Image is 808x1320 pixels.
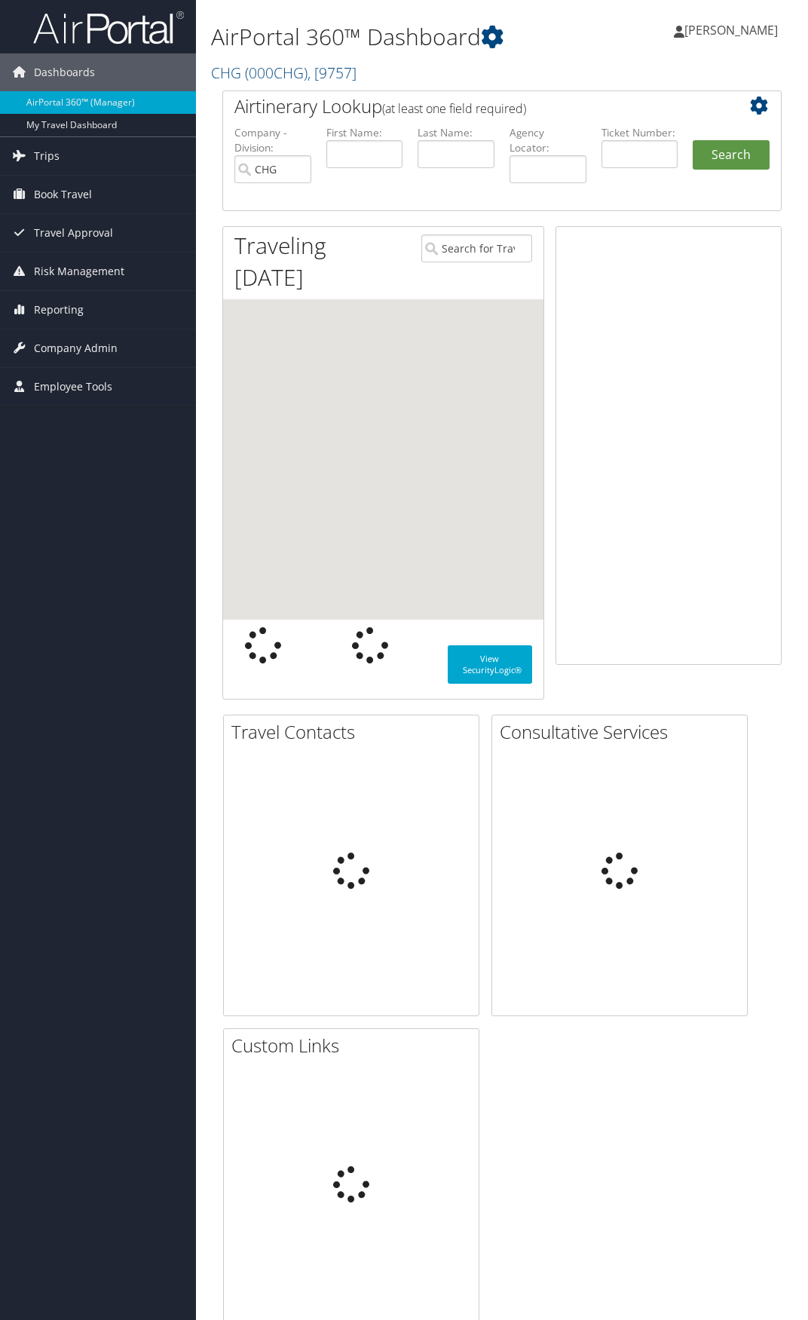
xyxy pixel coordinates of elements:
[674,8,793,53] a: [PERSON_NAME]
[510,125,586,156] label: Agency Locator:
[231,719,479,745] h2: Travel Contacts
[34,176,92,213] span: Book Travel
[234,93,723,119] h2: Airtinerary Lookup
[684,22,778,38] span: [PERSON_NAME]
[693,140,770,170] button: Search
[245,63,308,83] span: ( 000CHG )
[234,230,399,293] h1: Traveling [DATE]
[34,368,112,406] span: Employee Tools
[448,645,532,684] a: View SecurityLogic®
[33,10,184,45] img: airportal-logo.png
[500,719,747,745] h2: Consultative Services
[421,234,532,262] input: Search for Traveler
[34,137,60,175] span: Trips
[308,63,357,83] span: , [ 9757 ]
[326,125,403,140] label: First Name:
[34,291,84,329] span: Reporting
[34,54,95,91] span: Dashboards
[34,329,118,367] span: Company Admin
[601,125,678,140] label: Ticket Number:
[211,63,357,83] a: CHG
[382,100,526,117] span: (at least one field required)
[231,1033,479,1058] h2: Custom Links
[418,125,494,140] label: Last Name:
[34,253,124,290] span: Risk Management
[34,214,113,252] span: Travel Approval
[234,125,311,156] label: Company - Division:
[211,21,599,53] h1: AirPortal 360™ Dashboard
